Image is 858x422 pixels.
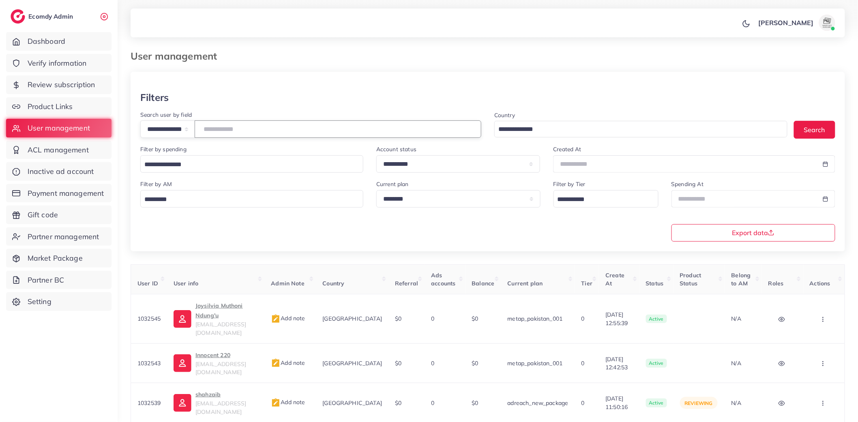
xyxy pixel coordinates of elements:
a: Market Package [6,249,112,268]
p: Innocent 220 [195,350,258,360]
a: User management [6,119,112,137]
a: Setting [6,292,112,311]
label: Country [494,111,515,119]
span: active [646,359,667,368]
span: Belong to AM [731,272,751,287]
span: Current plan [508,280,543,287]
span: ACL management [28,145,89,155]
a: Verify information [6,54,112,73]
span: Review subscription [28,79,95,90]
a: Payment management [6,184,112,203]
span: N/A [731,399,741,407]
a: Dashboard [6,32,112,51]
a: [PERSON_NAME]avatar [754,15,839,31]
span: Export data [732,229,774,236]
a: Joysilvia Muthoni Ndung'u[EMAIL_ADDRESS][DOMAIN_NAME] [174,301,258,337]
span: active [646,315,667,323]
span: Referral [395,280,418,287]
a: Review subscription [6,75,112,94]
span: Gift code [28,210,58,220]
label: Filter by spending [140,145,187,153]
span: [EMAIL_ADDRESS][DOMAIN_NAME] [195,360,246,376]
span: adreach_new_package [508,399,568,407]
span: Tier [581,280,593,287]
span: 1032545 [137,315,161,322]
span: [GEOGRAPHIC_DATA] [322,315,382,322]
a: Product Links [6,97,112,116]
span: Product Links [28,101,73,112]
span: Create At [605,272,624,287]
span: [DATE] 11:50:16 [605,394,633,411]
label: Filter by AM [140,180,172,188]
h3: User management [131,50,223,62]
span: [EMAIL_ADDRESS][DOMAIN_NAME] [195,321,246,336]
div: Search for option [553,190,659,208]
span: Admin Note [271,280,305,287]
span: $0 [395,360,401,367]
img: admin_note.cdd0b510.svg [271,358,281,368]
span: N/A [731,315,741,322]
a: Inactive ad account [6,162,112,181]
span: $0 [395,315,401,322]
h2: Ecomdy Admin [28,13,75,20]
span: Balance [472,280,495,287]
span: User info [174,280,198,287]
span: Product Status [680,272,701,287]
span: Payment management [28,188,104,199]
h3: Filters [140,92,169,103]
span: [DATE] 12:42:53 [605,355,633,372]
div: Search for option [494,121,787,137]
span: Add note [271,359,305,366]
a: shahzaib[EMAIL_ADDRESS][DOMAIN_NAME] [174,390,258,416]
span: metap_pakistan_001 [508,315,563,322]
span: 0 [431,360,434,367]
img: ic-user-info.36bf1079.svg [174,394,191,412]
span: Add note [271,315,305,322]
span: metap_pakistan_001 [508,360,563,367]
a: ACL management [6,141,112,159]
div: Search for option [140,190,363,208]
span: 0 [581,399,585,407]
span: Partner BC [28,275,64,285]
button: Export data [671,224,836,242]
span: Inactive ad account [28,166,94,177]
p: [PERSON_NAME] [758,18,814,28]
span: $0 [472,315,478,322]
input: Search for option [495,123,777,136]
span: Market Package [28,253,83,263]
input: Search for option [142,193,353,206]
input: Search for option [555,193,648,206]
p: shahzaib [195,390,258,399]
img: avatar [819,15,835,31]
span: $0 [395,399,401,407]
div: Search for option [140,155,363,173]
span: $0 [472,399,478,407]
span: N/A [731,360,741,367]
span: [GEOGRAPHIC_DATA] [322,399,382,407]
label: Created At [553,145,581,153]
button: Search [794,121,835,138]
span: 0 [431,315,434,322]
span: Verify information [28,58,87,69]
a: logoEcomdy Admin [11,9,75,24]
label: Current plan [376,180,409,188]
span: Actions [810,280,830,287]
span: 1032539 [137,399,161,407]
span: Add note [271,398,305,406]
span: 0 [581,315,585,322]
span: [GEOGRAPHIC_DATA] [322,360,382,367]
a: Partner management [6,227,112,246]
span: Country [322,280,344,287]
span: [EMAIL_ADDRESS][DOMAIN_NAME] [195,400,246,415]
span: Status [646,280,664,287]
label: Account status [376,145,416,153]
span: 0 [581,360,585,367]
span: reviewing [685,400,713,406]
label: Search user by field [140,111,192,119]
span: [DATE] 12:55:39 [605,311,633,327]
span: Ads accounts [431,272,455,287]
a: Innocent 220[EMAIL_ADDRESS][DOMAIN_NAME] [174,350,258,377]
span: Dashboard [28,36,65,47]
label: Filter by Tier [553,180,586,188]
img: ic-user-info.36bf1079.svg [174,354,191,372]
